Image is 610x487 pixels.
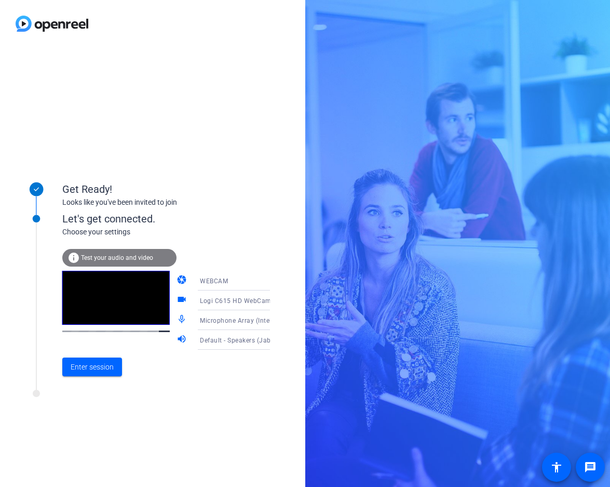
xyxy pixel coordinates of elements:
div: Let's get connected. [62,211,291,227]
div: Get Ready! [62,181,270,197]
mat-icon: camera [177,274,189,287]
mat-icon: accessibility [550,461,563,473]
mat-icon: info [67,252,80,264]
div: Looks like you've been invited to join [62,197,270,208]
mat-icon: videocam [177,294,189,307]
span: Logi C615 HD WebCam (046d:082c) [200,296,310,305]
span: Test your audio and video [81,254,153,261]
mat-icon: volume_up [177,334,189,346]
span: Enter session [71,362,114,373]
span: Default - Speakers (Jabra SPEAK 510 USB) (0b0e:0420) [200,336,369,344]
mat-icon: message [584,461,597,473]
span: WEBCAM [200,278,228,285]
button: Enter session [62,358,122,376]
span: Microphone Array (Intel® Smart Sound Technology for Digital Microphones) [200,316,430,324]
mat-icon: mic_none [177,314,189,326]
div: Choose your settings [62,227,291,238]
